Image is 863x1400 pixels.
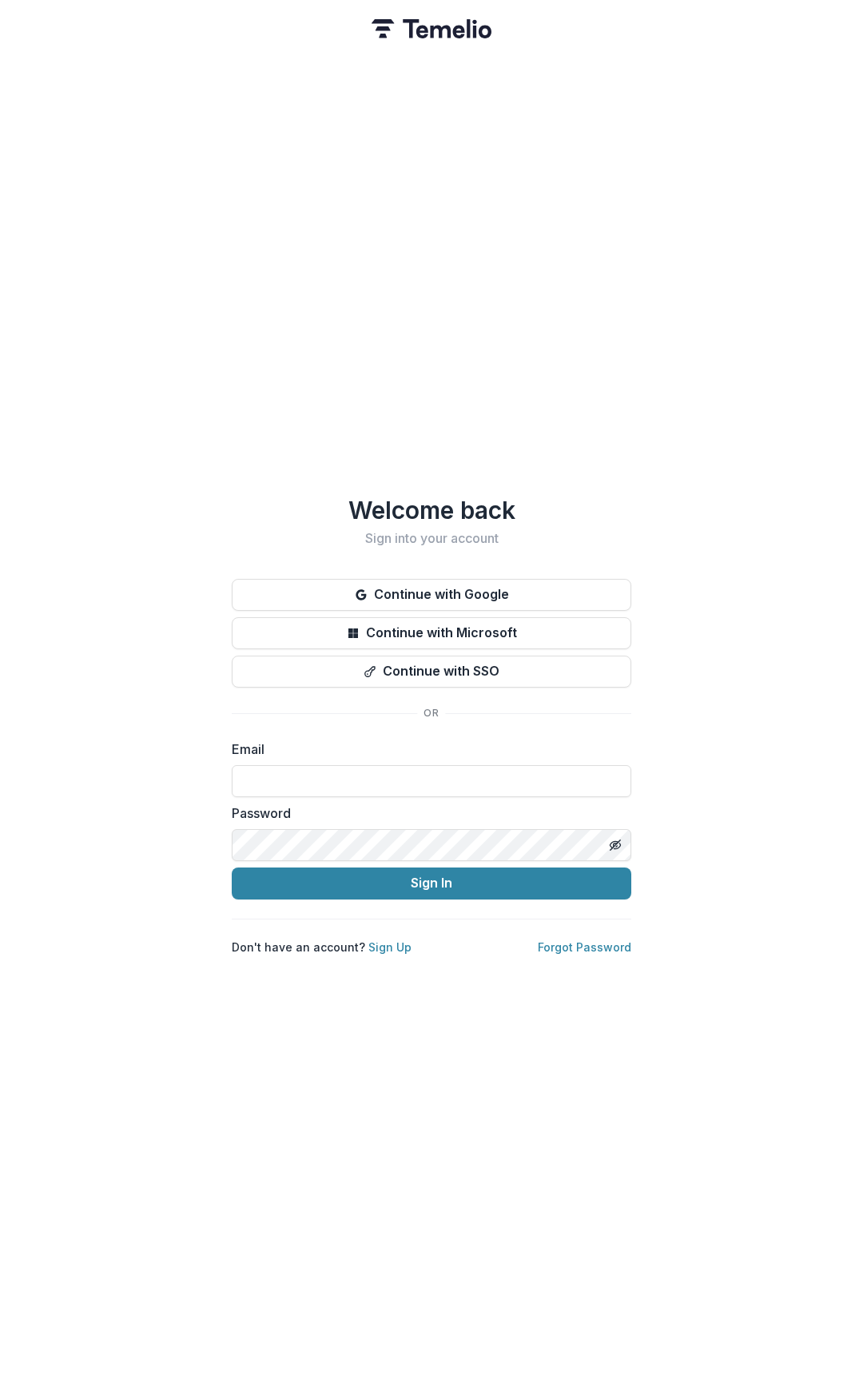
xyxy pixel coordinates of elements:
img: Temelio [372,19,491,38]
label: Password [232,804,622,823]
button: Continue with Microsoft [232,617,631,649]
a: Forgot Password [538,940,631,954]
h1: Welcome back [232,496,631,525]
label: Email [232,740,622,759]
p: Don't have an account? [232,939,412,955]
button: Continue with Google [232,579,631,611]
h2: Sign into your account [232,531,631,546]
a: Sign Up [368,940,412,954]
button: Continue with SSO [232,656,631,688]
button: Toggle password visibility [603,832,628,858]
button: Sign In [232,868,631,899]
